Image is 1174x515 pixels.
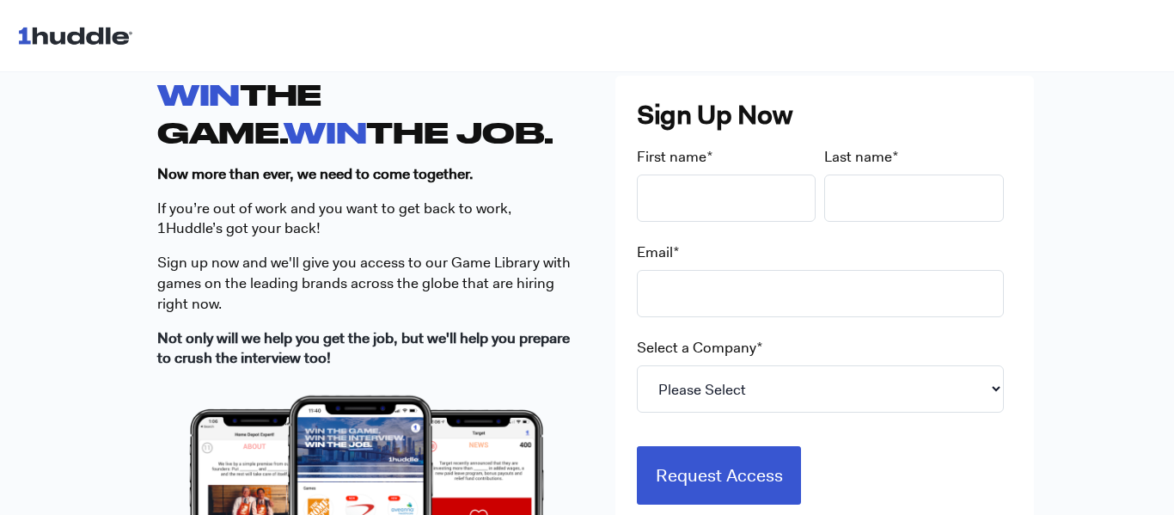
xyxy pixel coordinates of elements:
[157,77,553,148] strong: THE GAME. THE JOB.
[637,147,706,166] span: First name
[157,77,240,111] span: WIN
[637,338,756,357] span: Select a Company
[157,253,576,314] p: S
[637,242,673,261] span: Email
[17,19,140,52] img: 1huddle
[637,97,1012,133] h3: Sign Up Now
[157,253,571,313] span: ign up now and we'll give you access to our Game Library with games on the leading brands across ...
[157,164,474,183] strong: Now more than ever, we need to come together.
[824,147,892,166] span: Last name
[157,199,511,238] span: If you’re out of work and you want to get back to work, 1Huddle’s got your back!
[284,115,366,149] span: WIN
[157,328,570,368] strong: Not only will we help you get the job, but we'll help you prepare to crush the interview too!
[637,446,802,505] input: Request Access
